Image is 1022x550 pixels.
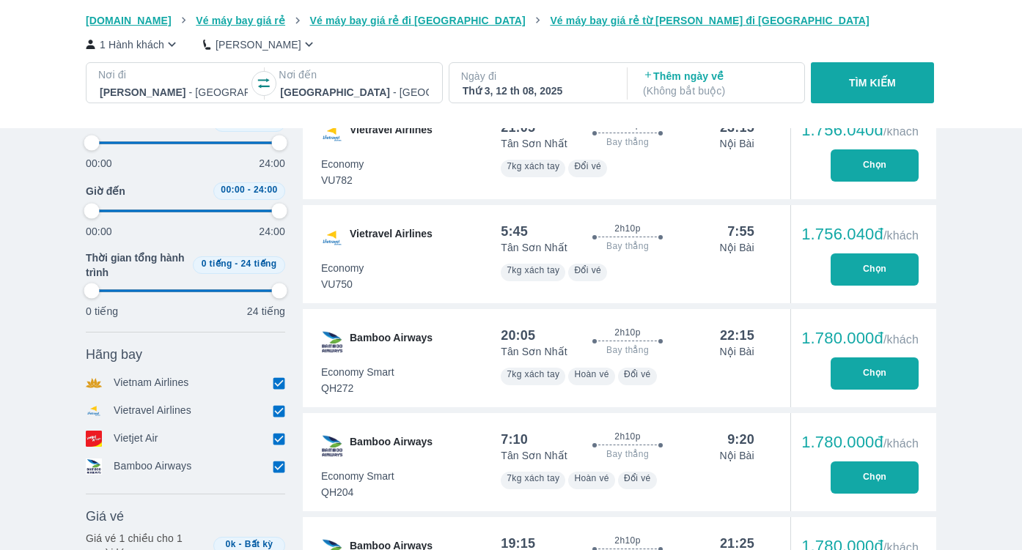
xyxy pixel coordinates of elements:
span: Vietravel Airlines [350,226,433,250]
div: 22:15 [720,327,754,344]
div: 1.780.000đ [801,434,919,451]
p: 0 tiếng [86,304,118,319]
span: Giá vé [86,508,124,525]
span: VU782 [321,173,364,187]
span: Đổi vé [574,161,601,171]
p: Tân Sơn Nhất [501,240,567,255]
div: 7:10 [501,431,528,448]
span: 24 tiếng [241,259,277,269]
span: 7kg xách tay [507,265,559,275]
span: Giờ đến [86,184,125,198]
span: 0k [226,539,236,549]
p: Tân Sơn Nhất [501,344,567,359]
span: Đổi vé [624,473,651,483]
p: Tân Sơn Nhất [501,136,567,151]
span: 2h10p [614,535,640,546]
span: - [239,539,242,549]
div: 7:55 [727,223,754,240]
span: 0 tiếng [202,259,232,269]
p: ( Không bắt buộc ) [643,83,791,98]
button: Chọn [831,149,919,182]
img: QH [320,330,344,354]
span: 7kg xách tay [507,473,559,483]
span: 7kg xách tay [507,369,559,379]
img: QH [320,434,344,458]
span: 00:00 [221,185,245,195]
span: Economy Smart [321,469,394,483]
span: Hãng bay [86,346,142,363]
span: Vé máy bay giá rẻ đi [GEOGRAPHIC_DATA] [310,15,526,26]
p: 24:00 [259,224,285,239]
p: Nơi đi [98,67,249,82]
img: VU [320,226,344,250]
p: 00:00 [86,224,112,239]
p: Vietjet Air [114,431,158,447]
p: 24:00 [259,156,285,171]
p: Nơi đến [279,67,430,82]
span: /khách [883,125,919,138]
button: TÌM KIẾM [811,62,933,103]
button: Chọn [831,461,919,494]
span: Economy [321,261,364,275]
div: 1.756.040đ [801,226,919,243]
span: Đổi vé [574,265,601,275]
p: 24 tiếng [247,304,285,319]
p: Nội Bài [719,240,754,255]
span: Hoàn vé [574,473,609,483]
p: [PERSON_NAME] [216,37,301,52]
span: VU750 [321,277,364,291]
span: QH272 [321,381,394,395]
span: Bamboo Airways [350,434,433,458]
span: [DOMAIN_NAME] [86,15,172,26]
span: Vé máy bay giá rẻ [196,15,285,26]
div: Thứ 3, 12 th 08, 2025 [463,83,611,98]
div: 1.756.040đ [801,122,919,139]
span: 2h10p [614,327,640,338]
span: Bamboo Airways [350,330,433,354]
button: [PERSON_NAME] [203,37,317,52]
span: - [235,259,238,269]
div: 9:20 [727,431,754,448]
img: VU [320,122,344,146]
span: Hoàn vé [574,369,609,379]
nav: breadcrumb [86,13,936,28]
span: 24:00 [254,185,278,195]
span: 2h10p [614,223,640,234]
p: 00:00 [86,156,112,171]
div: 5:45 [501,223,528,240]
button: 1 Hành khách [86,37,180,52]
p: Bamboo Airways [114,458,191,475]
span: Vé máy bay giá rẻ từ [PERSON_NAME] đi [GEOGRAPHIC_DATA] [550,15,870,26]
p: 1 Hành khách [100,37,164,52]
span: - [248,185,251,195]
p: Tân Sơn Nhất [501,448,567,463]
span: Bất kỳ [245,539,273,549]
span: /khách [883,333,919,346]
p: TÌM KIẾM [849,75,896,90]
div: 1.780.000đ [801,330,919,347]
button: Chọn [831,253,919,286]
span: Vietravel Airlines [350,122,433,146]
span: 2h10p [614,431,640,442]
p: Ngày đi [461,69,612,83]
span: Economy Smart [321,365,394,379]
p: Nội Bài [719,136,754,151]
span: /khách [883,437,919,450]
span: Thời gian tổng hành trình [86,250,187,280]
span: QH204 [321,485,394,499]
p: Nội Bài [719,448,754,463]
span: Đổi vé [624,369,651,379]
p: Vietnam Airlines [114,375,189,391]
span: 7kg xách tay [507,161,559,171]
span: /khách [883,229,919,242]
div: 20:05 [501,327,535,344]
p: Vietravel Airlines [114,403,191,419]
p: Nội Bài [719,344,754,359]
p: Thêm ngày về [643,69,791,98]
button: Chọn [831,357,919,390]
span: Economy [321,157,364,171]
